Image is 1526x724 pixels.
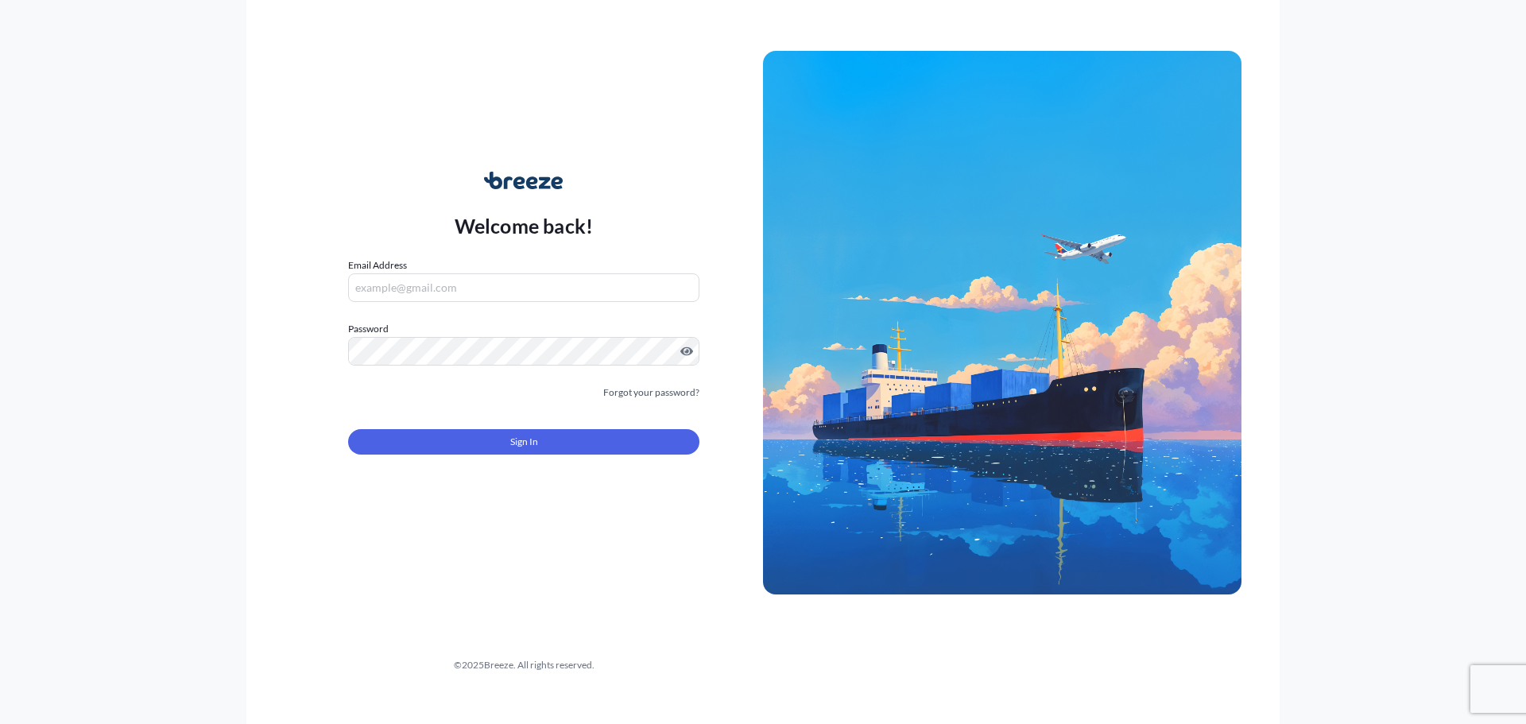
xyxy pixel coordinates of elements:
label: Password [348,321,699,337]
button: Sign In [348,429,699,455]
label: Email Address [348,257,407,273]
img: Ship illustration [763,51,1241,594]
span: Sign In [510,434,538,450]
a: Forgot your password? [603,385,699,401]
button: Show password [680,345,693,358]
div: © 2025 Breeze. All rights reserved. [285,657,763,673]
input: example@gmail.com [348,273,699,302]
p: Welcome back! [455,213,594,238]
